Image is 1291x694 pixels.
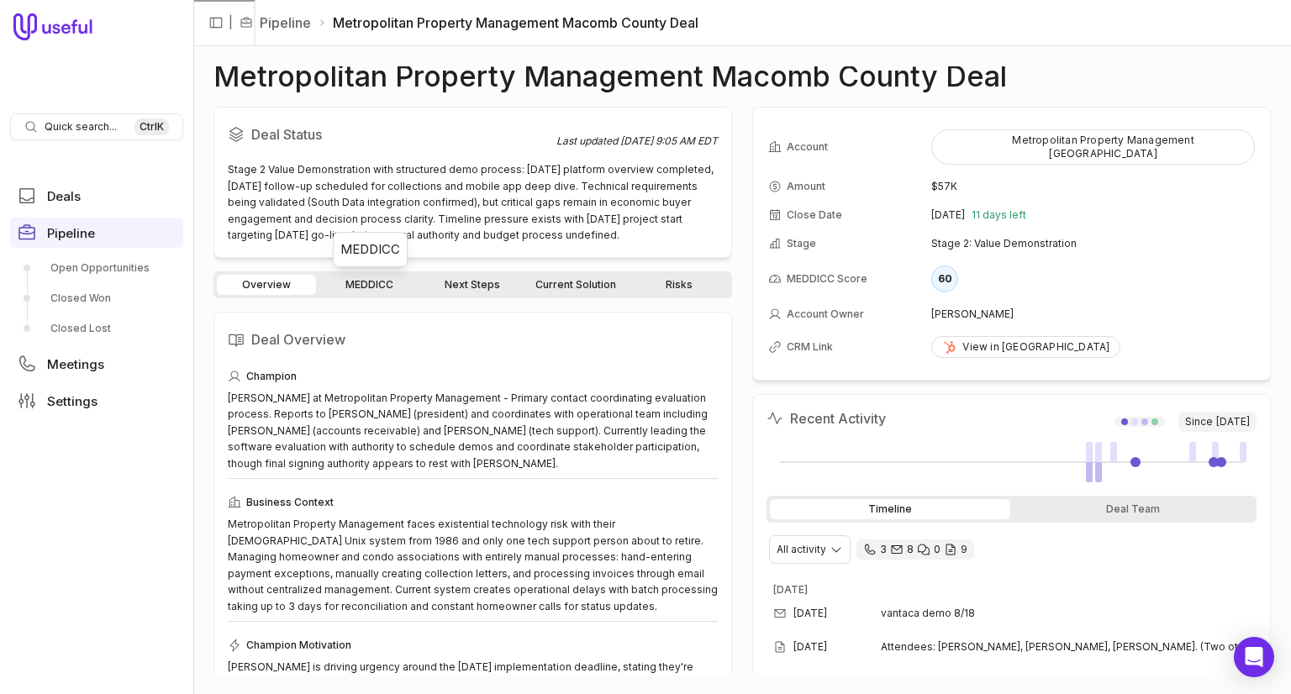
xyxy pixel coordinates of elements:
span: Amount [787,180,825,193]
h2: Deal Overview [228,326,718,353]
span: CRM Link [787,340,833,354]
div: Champion Motivation [228,635,718,655]
a: Meetings [10,349,183,379]
td: $57K [931,173,1255,200]
span: Close Date [787,208,842,222]
span: Attendees: [PERSON_NAME], [PERSON_NAME], [PERSON_NAME]. (Two others in same room - did not intro ... [881,640,1250,654]
a: Current Solution [525,275,626,295]
div: Open Intercom Messenger [1234,637,1274,677]
div: Stage 2 Value Demonstration with structured demo process: [DATE] platform overview completed, [DA... [228,161,718,244]
div: Timeline [770,499,1010,519]
td: Stage 2: Value Demonstration [931,230,1255,257]
time: [DATE] [793,607,827,620]
time: [DATE] [773,583,808,596]
a: View in [GEOGRAPHIC_DATA] [931,336,1120,358]
div: 60 [931,266,958,292]
a: Closed Lost [10,315,183,342]
div: View in [GEOGRAPHIC_DATA] [942,340,1109,354]
a: Open Opportunities [10,255,183,281]
div: Metropolitan Property Management [GEOGRAPHIC_DATA] [942,134,1244,160]
button: Metropolitan Property Management [GEOGRAPHIC_DATA] [931,129,1255,165]
span: 11 days left [972,208,1026,222]
a: Closed Won [10,285,183,312]
div: Metropolitan Property Management faces existential technology risk with their [DEMOGRAPHIC_DATA] ... [228,516,718,614]
a: Next Steps [423,275,522,295]
div: Deal Team [1014,499,1254,519]
span: MEDDICC Score [787,272,867,286]
div: Business Context [228,492,718,513]
h1: Metropolitan Property Management Macomb County Deal [213,66,1007,87]
span: Meetings [47,358,104,371]
span: Settings [47,395,97,407]
kbd: Ctrl K [134,118,169,135]
span: Since [1178,412,1257,432]
span: Quick search... [45,120,117,134]
div: [PERSON_NAME] at Metropolitan Property Management - Primary contact coordinating evaluation proce... [228,390,718,472]
a: Settings [10,386,183,416]
div: 3 calls and 8 email threads [856,539,974,560]
time: [DATE] 9:05 AM EDT [620,134,718,147]
a: Pipeline [10,218,183,248]
span: Account Owner [787,308,864,321]
span: Deals [47,190,81,202]
a: Overview [217,275,316,295]
div: Last updated [556,134,718,148]
a: MEDDICC [319,275,419,295]
a: Deals [10,181,183,211]
a: Risks [630,275,729,295]
span: | [229,13,233,33]
span: Account [787,140,828,154]
time: [DATE] [931,208,965,222]
li: Metropolitan Property Management Macomb County Deal [318,13,698,33]
span: Pipeline [47,227,95,239]
button: Collapse sidebar [203,10,229,35]
span: Stage [787,237,816,250]
h2: Deal Status [228,121,556,148]
h2: Recent Activity [767,408,886,428]
div: MEDDICC [340,239,400,260]
time: [DATE] [1216,415,1250,428]
a: Pipeline [260,13,311,33]
div: Pipeline submenu [10,255,183,342]
td: [PERSON_NAME] [931,301,1255,328]
span: vantaca demo 8/18 [881,607,975,620]
time: [DATE] [793,640,827,654]
div: Champion [228,366,718,386]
